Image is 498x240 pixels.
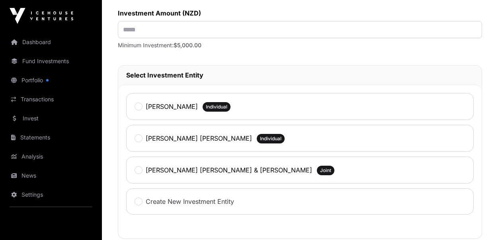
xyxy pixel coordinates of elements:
label: Investment Amount (NZD) [118,8,482,18]
a: Transactions [6,91,96,108]
a: Analysis [6,148,96,165]
span: Individual [206,104,227,110]
span: Individual [260,135,281,142]
iframe: Chat Widget [458,202,498,240]
span: Joint [320,167,331,174]
label: [PERSON_NAME] [146,102,198,111]
p: Minimum Investment: [118,41,482,49]
a: Dashboard [6,33,96,51]
label: [PERSON_NAME] [PERSON_NAME] & [PERSON_NAME] [146,165,312,175]
label: Create New Investment Entity [146,197,234,206]
a: News [6,167,96,184]
h2: Select Investment Entity [126,70,474,80]
a: Statements [6,129,96,146]
a: Portfolio [6,72,96,89]
img: Icehouse Ventures Logo [10,8,73,24]
a: Fund Investments [6,52,96,70]
a: Settings [6,186,96,203]
label: [PERSON_NAME] [PERSON_NAME] [146,134,252,143]
span: $5,000.00 [174,42,201,48]
a: Invest [6,110,96,127]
